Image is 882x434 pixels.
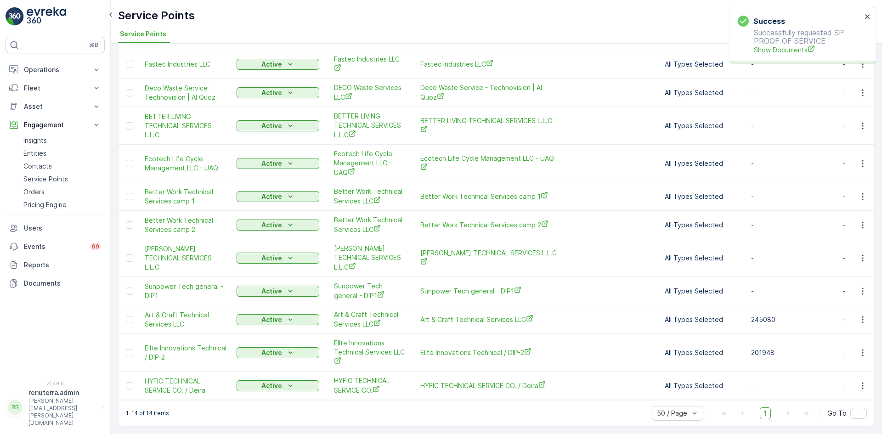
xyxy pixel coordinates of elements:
[420,348,558,357] a: Ellte lnnovations Technical / DIP-2
[334,338,406,366] span: Ellte lnnovations Technical Services LLC
[23,175,68,184] p: Service Points
[420,59,558,69] a: Fastec Industries LLC
[261,348,282,357] p: Active
[145,244,227,272] span: [PERSON_NAME] TECHNICAL SERVICES L.L.C
[420,83,558,102] a: Deco Waste Service - Technovision | Al Quoz
[126,122,133,130] div: Toggle Row Selected
[24,224,101,233] p: Users
[420,381,558,390] span: HYFIC TECHNICAL SERVICE CO. / Deira
[145,84,227,102] a: Deco Waste Service - Technovision | Al Quoz
[237,220,319,231] button: Active
[24,279,101,288] p: Documents
[23,136,47,145] p: Insights
[6,61,105,79] button: Operations
[334,215,406,234] a: Better Work Technical Services LLC
[261,60,282,69] p: Active
[746,305,838,334] td: 245080
[334,112,406,140] a: BETTER LIVING TECHNICAL SERVICES L.L.C
[334,187,406,206] a: Better Work Technical Services LLC
[126,349,133,356] div: Toggle Row Selected
[334,376,406,395] a: HYFIC TECHNICAL SERVICE CO.
[420,154,558,173] a: Ecotech Life Cycle Management LLC - UAQ
[20,147,105,160] a: Entities
[6,116,105,134] button: Engagement
[145,282,227,300] span: Sunpower Tech general - DIP1
[665,192,736,201] p: All Types Selected
[420,220,558,230] a: Better Work Technical Services camp 2
[754,45,862,55] a: Show Documents
[746,79,838,107] td: -
[420,286,558,296] a: Sunpower Tech general - DIP1
[145,154,227,173] a: Ecotech Life Cycle Management LLC - UAQ
[334,244,406,272] a: JB GOODWIN TECHNICAL SERVICES L.L.C
[746,334,838,372] td: 201948
[334,149,406,177] span: Ecotech Life Cycle Management LLC - UAQ
[20,198,105,211] a: Pricing Engine
[334,55,406,73] a: Fastec Industries LLC
[145,187,227,206] a: Better Work Technical Services camp 1
[126,382,133,389] div: Toggle Row Selected
[753,16,785,27] h3: Success
[126,61,133,68] div: Toggle Row Selected
[746,239,838,277] td: -
[746,182,838,211] td: -
[24,102,86,111] p: Asset
[237,87,319,98] button: Active
[28,388,97,397] p: renuterra.admin
[665,60,736,69] p: All Types Selected
[420,248,558,267] a: JB GOODWIN TECHNICAL SERVICES L.L.C
[237,59,319,70] button: Active
[420,192,558,201] a: Better Work Technical Services camp 1
[23,162,52,171] p: Contacts
[237,253,319,264] button: Active
[261,315,282,324] p: Active
[261,88,282,97] p: Active
[126,89,133,96] div: Toggle Row Selected
[420,315,558,324] span: Art & Craft Technical Services LLC
[746,277,838,305] td: -
[6,381,105,386] span: v 1.49.0
[23,149,46,158] p: Entities
[145,112,227,140] span: BETTER LIVING TECHNICAL SERVICES L.L.C
[665,254,736,263] p: All Types Selected
[92,243,99,250] p: 99
[334,310,406,329] span: Art & Craft Technical Services LLC
[760,407,771,419] span: 1
[738,28,862,55] p: Successfully requested SP PROOF OF SERVICE
[420,116,558,135] a: BETTER LIVING TECHNICAL SERVICES L.L.C
[237,286,319,297] button: Active
[23,200,67,209] p: Pricing Engine
[665,348,736,357] p: All Types Selected
[126,221,133,229] div: Toggle Row Selected
[145,216,227,234] span: Better Work Technical Services camp 2
[237,314,319,325] button: Active
[27,7,66,26] img: logo_light-DOdMpM7g.png
[126,160,133,167] div: Toggle Row Selected
[145,60,227,69] span: Fastec Industries LLC
[24,260,101,270] p: Reports
[261,159,282,168] p: Active
[334,83,406,102] a: DECO Waste Services LLC
[145,344,227,362] a: Ellte lnnovations Technical / DIP-2
[145,310,227,329] a: Art & Craft Technical Services LLC
[746,372,838,400] td: -
[126,316,133,323] div: Toggle Row Selected
[6,237,105,256] a: Events99
[24,84,86,93] p: Fleet
[420,248,558,267] span: [PERSON_NAME] TECHNICAL SERVICES L.L.C
[6,256,105,274] a: Reports
[126,193,133,200] div: Toggle Row Selected
[261,192,282,201] p: Active
[118,8,195,23] p: Service Points
[865,13,871,22] button: close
